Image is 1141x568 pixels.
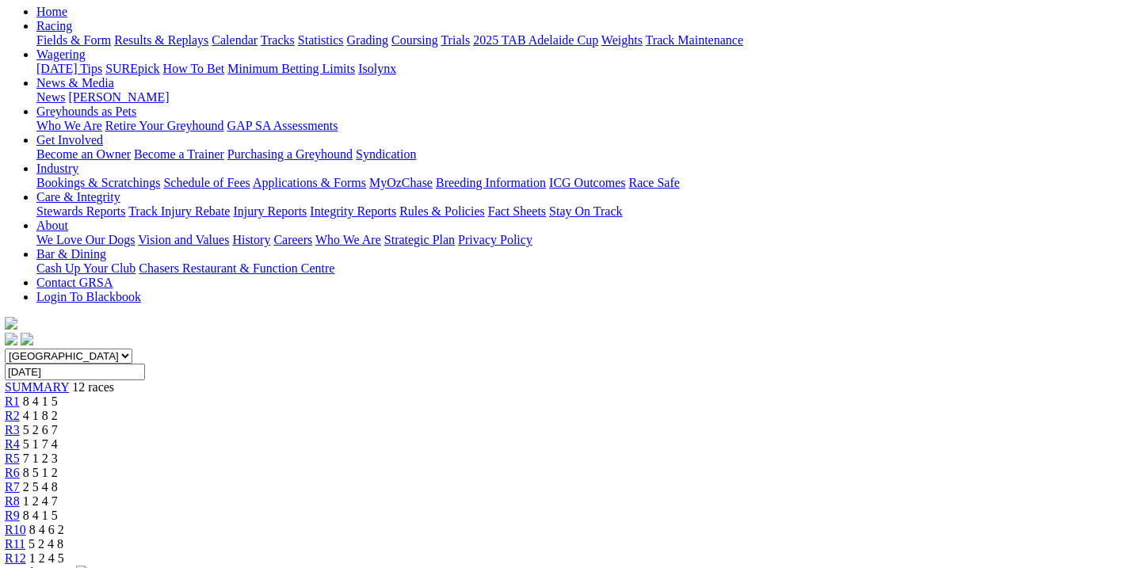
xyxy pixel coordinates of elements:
a: R6 [5,466,20,479]
a: R9 [5,509,20,522]
img: twitter.svg [21,333,33,345]
a: Minimum Betting Limits [227,62,355,75]
a: R12 [5,551,26,565]
a: Fields & Form [36,33,111,47]
a: Get Involved [36,133,103,147]
a: R1 [5,395,20,408]
span: 1 2 4 7 [23,494,58,508]
span: 4 1 8 2 [23,409,58,422]
a: Racing [36,19,72,32]
div: Wagering [36,62,1133,76]
a: Results & Replays [114,33,208,47]
img: facebook.svg [5,333,17,345]
a: Syndication [356,147,416,161]
a: 2025 TAB Adelaide Cup [473,33,598,47]
a: Greyhounds as Pets [36,105,136,118]
a: R5 [5,452,20,465]
span: 5 2 6 7 [23,423,58,436]
a: Integrity Reports [310,204,396,218]
a: Contact GRSA [36,276,113,289]
a: Login To Blackbook [36,290,141,303]
a: Retire Your Greyhound [105,119,224,132]
a: [PERSON_NAME] [68,90,169,104]
a: Become an Owner [36,147,131,161]
span: 8 5 1 2 [23,466,58,479]
a: Careers [273,233,312,246]
a: Become a Trainer [134,147,224,161]
span: 8 4 1 5 [23,509,58,522]
span: 5 1 7 4 [23,437,58,451]
a: Trials [441,33,470,47]
a: We Love Our Dogs [36,233,135,246]
a: Schedule of Fees [163,176,250,189]
a: R7 [5,480,20,494]
input: Select date [5,364,145,380]
div: Care & Integrity [36,204,1133,219]
div: Bar & Dining [36,261,1133,276]
a: Stewards Reports [36,204,125,218]
a: Tracks [261,33,295,47]
a: News & Media [36,76,114,90]
a: Calendar [212,33,258,47]
a: Purchasing a Greyhound [227,147,353,161]
a: Home [36,5,67,18]
a: Coursing [391,33,438,47]
a: R2 [5,409,20,422]
img: logo-grsa-white.png [5,317,17,330]
a: Who We Are [315,233,381,246]
a: Vision and Values [138,233,229,246]
a: Applications & Forms [253,176,366,189]
div: Greyhounds as Pets [36,119,1133,133]
a: Who We Are [36,119,102,132]
a: Care & Integrity [36,190,120,204]
a: R3 [5,423,20,436]
span: 1 2 4 5 [29,551,64,565]
span: 7 1 2 3 [23,452,58,465]
a: Bar & Dining [36,247,106,261]
a: About [36,219,68,232]
a: SUMMARY [5,380,69,394]
a: Grading [347,33,388,47]
span: 12 races [72,380,114,394]
a: Track Maintenance [646,33,743,47]
a: Strategic Plan [384,233,455,246]
span: 2 5 4 8 [23,480,58,494]
a: R8 [5,494,20,508]
a: R10 [5,523,26,536]
a: Race Safe [628,176,679,189]
a: Chasers Restaurant & Function Centre [139,261,334,275]
a: Track Injury Rebate [128,204,230,218]
div: News & Media [36,90,1133,105]
a: Weights [601,33,643,47]
a: News [36,90,65,104]
a: Fact Sheets [488,204,546,218]
div: About [36,233,1133,247]
span: 8 4 1 5 [23,395,58,408]
a: History [232,233,270,246]
span: 8 4 6 2 [29,523,64,536]
a: Statistics [298,33,344,47]
a: Rules & Policies [399,204,485,218]
a: Privacy Policy [458,233,532,246]
a: R4 [5,437,20,451]
div: Industry [36,176,1133,190]
a: R11 [5,537,25,551]
a: [DATE] Tips [36,62,102,75]
a: ICG Outcomes [549,176,625,189]
a: Injury Reports [233,204,307,218]
a: Bookings & Scratchings [36,176,160,189]
a: Stay On Track [549,204,622,218]
a: Isolynx [358,62,396,75]
a: Industry [36,162,78,175]
div: Get Involved [36,147,1133,162]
